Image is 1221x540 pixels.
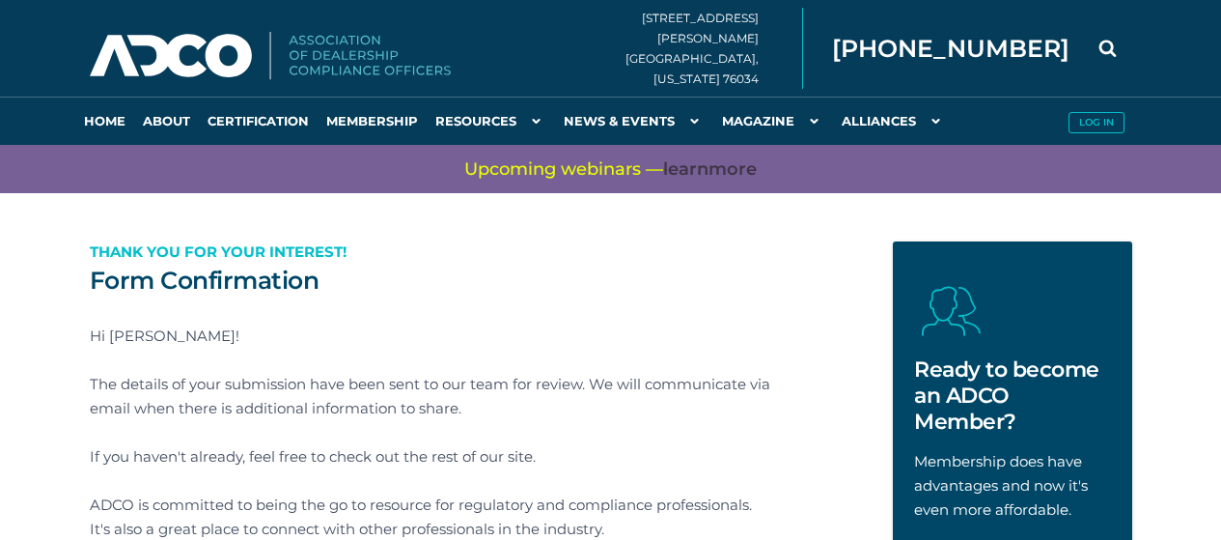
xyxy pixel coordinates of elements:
[427,97,555,145] a: Resources
[134,97,199,145] a: About
[318,97,427,145] a: Membership
[914,356,1111,435] h2: Ready to become an ADCO Member?
[464,157,757,182] span: Upcoming webinars —
[555,97,713,145] a: News & Events
[90,266,775,295] h2: Form Confirmation
[663,158,708,180] span: learn
[90,444,775,469] p: If you haven't already, feel free to check out the rest of our site.
[90,240,775,264] p: Thank you for your interest!
[90,372,775,420] p: The details of your submission have been sent to our team for review. We will communicate via ema...
[625,8,803,89] div: [STREET_ADDRESS][PERSON_NAME] [GEOGRAPHIC_DATA], [US_STATE] 76034
[90,32,451,80] img: Association of Dealership Compliance Officers logo
[75,97,134,145] a: Home
[663,157,757,182] a: learnmore
[914,449,1111,522] p: Membership does have advantages and now it's even more affordable.
[90,324,775,348] p: Hi [PERSON_NAME]!
[832,37,1069,61] span: [PHONE_NUMBER]
[833,97,955,145] a: Alliances
[713,97,833,145] a: Magazine
[199,97,318,145] a: Certification
[1060,97,1132,145] a: Log in
[1068,112,1124,133] button: Log in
